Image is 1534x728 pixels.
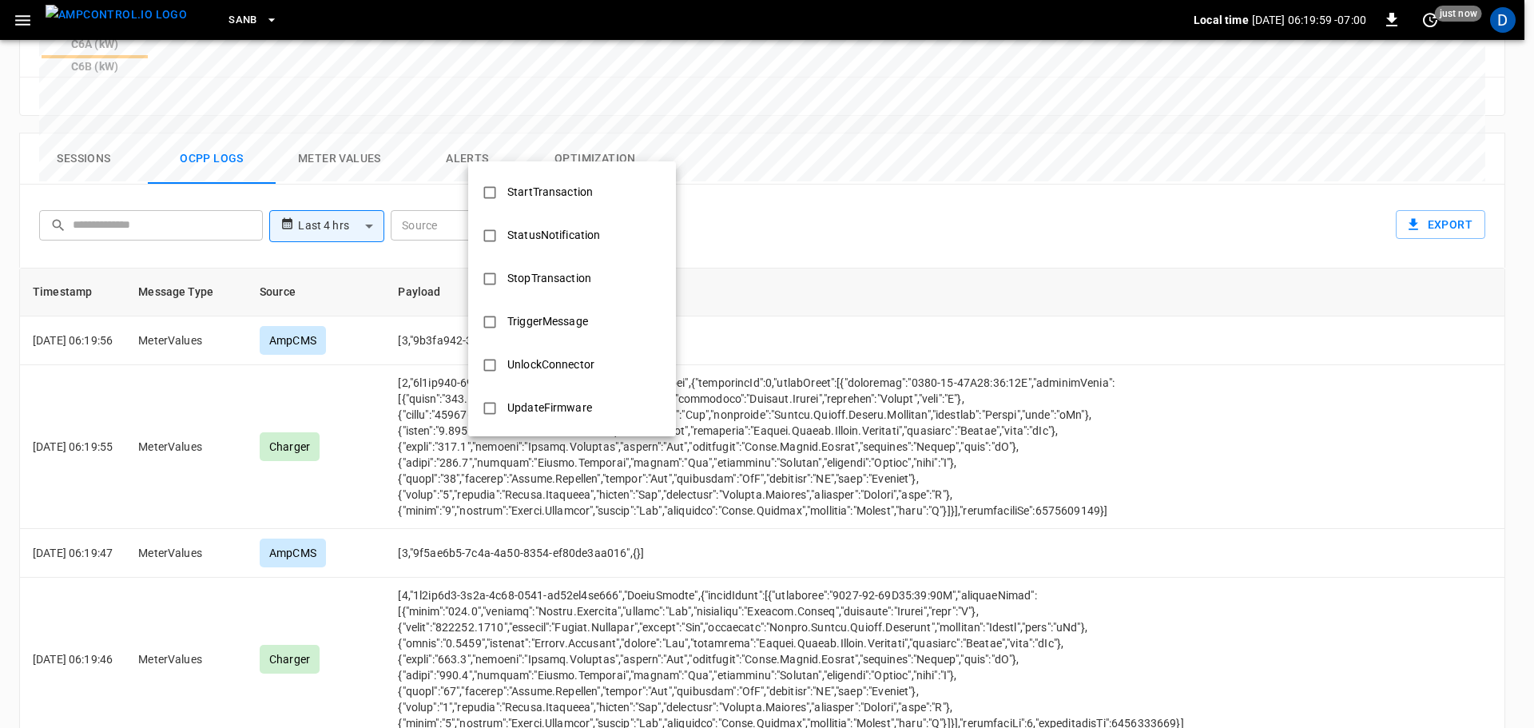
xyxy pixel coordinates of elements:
[498,177,602,207] div: StartTransaction
[498,221,610,250] div: StatusNotification
[498,307,598,336] div: TriggerMessage
[498,350,604,380] div: UnlockConnector
[498,393,602,423] div: UpdateFirmware
[498,264,601,293] div: StopTransaction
